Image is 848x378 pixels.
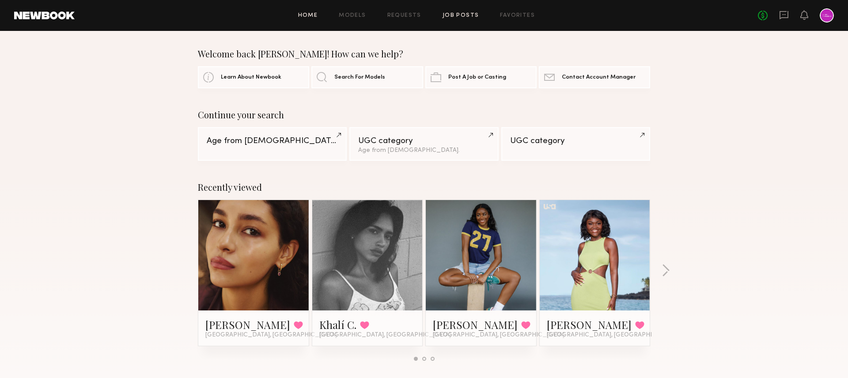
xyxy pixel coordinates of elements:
a: Favorites [500,13,535,19]
a: [PERSON_NAME] [433,318,518,332]
a: Requests [387,13,421,19]
div: UGC category [358,137,489,145]
div: Age from [DEMOGRAPHIC_DATA]. [358,147,489,154]
a: Search For Models [311,66,423,88]
span: Contact Account Manager [562,75,636,80]
a: Khalí C. [319,318,356,332]
span: [GEOGRAPHIC_DATA], [GEOGRAPHIC_DATA] [547,332,678,339]
a: Home [298,13,318,19]
a: Age from [DEMOGRAPHIC_DATA]. [198,127,347,161]
span: [GEOGRAPHIC_DATA], [GEOGRAPHIC_DATA] [433,332,564,339]
a: Contact Account Manager [539,66,650,88]
div: Recently viewed [198,182,650,193]
div: UGC category [510,137,641,145]
span: [GEOGRAPHIC_DATA], [GEOGRAPHIC_DATA] [205,332,337,339]
a: Learn About Newbook [198,66,309,88]
div: Welcome back [PERSON_NAME]! How can we help? [198,49,650,59]
a: [PERSON_NAME] [547,318,632,332]
span: Post A Job or Casting [448,75,506,80]
a: Job Posts [443,13,479,19]
a: Post A Job or Casting [425,66,537,88]
a: UGC category [501,127,650,161]
a: UGC categoryAge from [DEMOGRAPHIC_DATA]. [349,127,498,161]
span: Search For Models [334,75,385,80]
a: [PERSON_NAME] [205,318,290,332]
span: [GEOGRAPHIC_DATA], [GEOGRAPHIC_DATA] [319,332,451,339]
div: Continue your search [198,110,650,120]
span: Learn About Newbook [221,75,281,80]
a: Models [339,13,366,19]
div: Age from [DEMOGRAPHIC_DATA]. [207,137,338,145]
